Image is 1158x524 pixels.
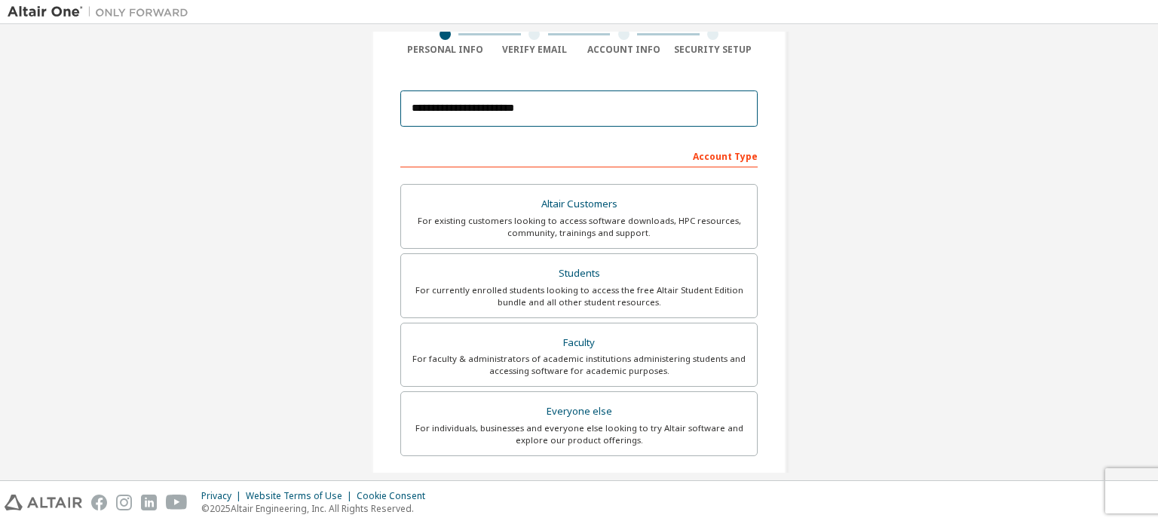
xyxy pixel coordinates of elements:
[410,284,748,308] div: For currently enrolled students looking to access the free Altair Student Edition bundle and all ...
[579,44,669,56] div: Account Info
[166,495,188,510] img: youtube.svg
[400,44,490,56] div: Personal Info
[201,502,434,515] p: © 2025 Altair Engineering, Inc. All Rights Reserved.
[410,194,748,215] div: Altair Customers
[400,143,758,167] div: Account Type
[410,215,748,239] div: For existing customers looking to access software downloads, HPC resources, community, trainings ...
[5,495,82,510] img: altair_logo.svg
[410,353,748,377] div: For faculty & administrators of academic institutions administering students and accessing softwa...
[410,401,748,422] div: Everyone else
[201,490,246,502] div: Privacy
[669,44,758,56] div: Security Setup
[246,490,357,502] div: Website Terms of Use
[91,495,107,510] img: facebook.svg
[357,490,434,502] div: Cookie Consent
[8,5,196,20] img: Altair One
[490,44,580,56] div: Verify Email
[410,332,748,354] div: Faculty
[116,495,132,510] img: instagram.svg
[410,263,748,284] div: Students
[141,495,157,510] img: linkedin.svg
[410,422,748,446] div: For individuals, businesses and everyone else looking to try Altair software and explore our prod...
